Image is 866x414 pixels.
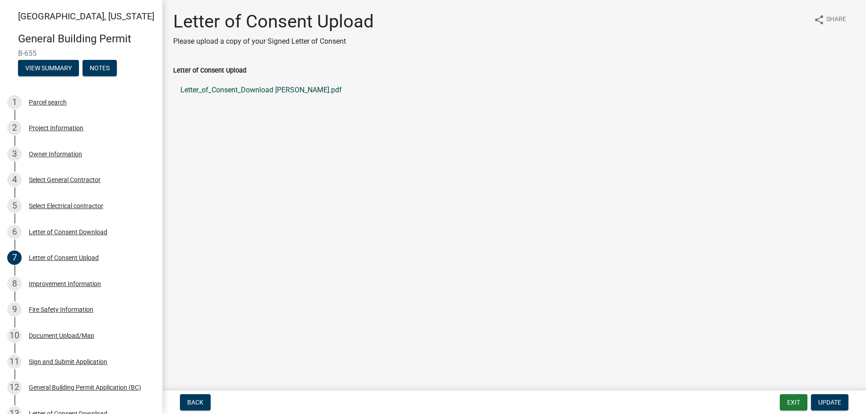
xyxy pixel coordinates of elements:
div: Letter of Consent Upload [29,255,99,261]
div: Parcel search [29,99,67,105]
wm-modal-confirm: Summary [18,65,79,72]
div: 11 [7,355,22,369]
button: View Summary [18,60,79,76]
div: Fire Safety Information [29,306,93,313]
span: B-655 [18,49,144,58]
span: Update [818,399,841,406]
div: 5 [7,199,22,213]
div: 6 [7,225,22,239]
button: Back [180,394,211,410]
div: Owner Information [29,151,82,157]
div: 4 [7,173,22,187]
div: 9 [7,302,22,317]
span: [GEOGRAPHIC_DATA], [US_STATE] [18,11,154,22]
div: 2 [7,121,22,135]
div: 1 [7,95,22,109]
div: 7 [7,250,22,265]
div: Select Electrical contractor [29,203,103,209]
div: Select General Contractor [29,177,101,183]
div: Letter of Consent Download [29,229,107,235]
div: 3 [7,147,22,161]
div: 12 [7,380,22,395]
p: Please upload a copy of your Signed Letter of Consent [173,36,374,47]
a: Letter_of_Consent_Download [PERSON_NAME].pdf [173,79,855,101]
span: Back [187,399,203,406]
button: Update [811,394,848,410]
wm-modal-confirm: Notes [83,65,117,72]
div: 8 [7,277,22,291]
div: Sign and Submit Application [29,359,107,365]
span: Share [826,14,846,25]
i: share [814,14,825,25]
button: shareShare [806,11,853,28]
label: Letter of Consent Upload [173,68,246,74]
button: Exit [780,394,807,410]
div: Document Upload/Map [29,332,94,339]
button: Notes [83,60,117,76]
h4: General Building Permit [18,32,155,45]
h1: Letter of Consent Upload [173,11,374,32]
div: Improvement Information [29,281,101,287]
div: General Building Permit Application (BC) [29,384,141,391]
div: 10 [7,328,22,343]
div: Project Information [29,125,83,131]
